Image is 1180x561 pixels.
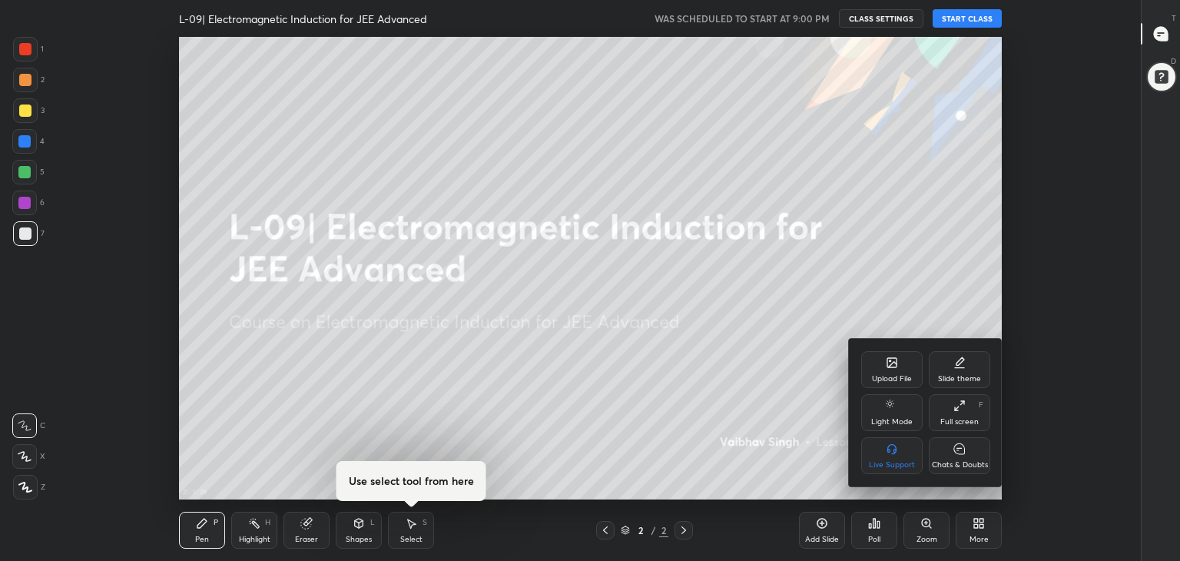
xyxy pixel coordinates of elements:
div: Upload File [872,375,912,383]
div: Full screen [940,418,979,426]
div: Slide theme [938,375,981,383]
div: Light Mode [871,418,913,426]
div: Live Support [869,461,915,469]
div: F [979,401,983,409]
div: Chats & Doubts [932,461,988,469]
